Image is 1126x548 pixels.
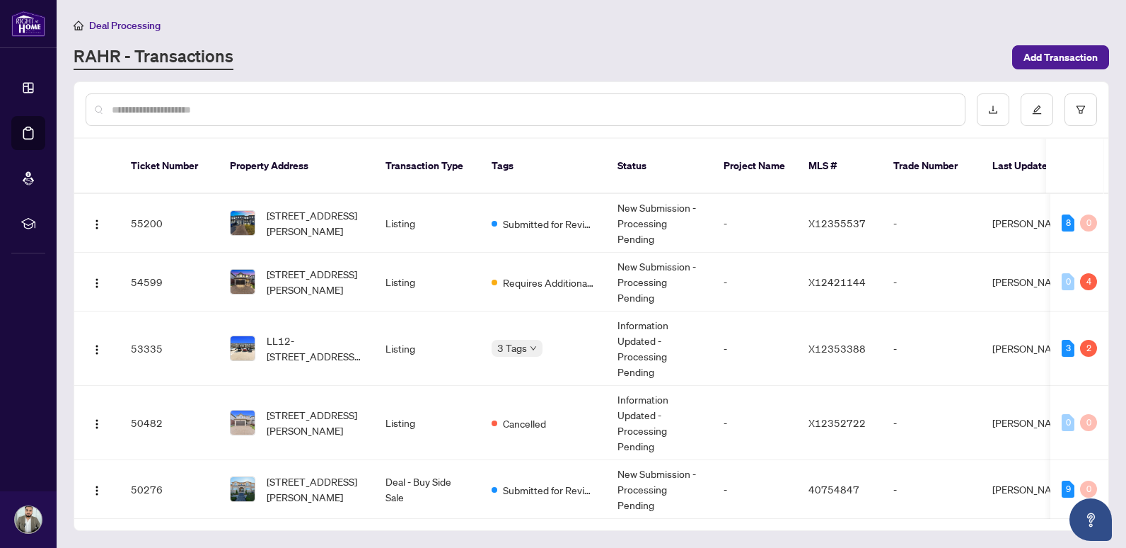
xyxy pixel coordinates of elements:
[503,482,595,498] span: Submitted for Review
[86,337,108,360] button: Logo
[1080,273,1097,290] div: 4
[797,139,882,194] th: MLS #
[91,344,103,355] img: Logo
[1062,273,1074,290] div: 0
[15,506,42,533] img: Profile Icon
[91,485,103,496] img: Logo
[374,139,480,194] th: Transaction Type
[981,139,1087,194] th: Last Updated By
[1080,481,1097,498] div: 0
[86,212,108,234] button: Logo
[86,270,108,293] button: Logo
[11,11,45,37] img: logo
[882,386,981,460] td: -
[267,407,363,438] span: [STREET_ADDRESS][PERSON_NAME]
[497,340,527,356] span: 3 Tags
[981,312,1087,386] td: [PERSON_NAME]
[231,211,255,235] img: thumbnail-img
[374,460,480,519] td: Deal - Buy Side Sale
[1062,215,1074,232] div: 8
[882,139,981,194] th: Trade Number
[219,139,374,194] th: Property Address
[231,477,255,501] img: thumbnail-img
[1021,93,1053,126] button: edit
[1062,481,1074,498] div: 9
[120,312,219,386] td: 53335
[808,416,866,429] span: X12352722
[977,93,1009,126] button: download
[606,460,712,519] td: New Submission - Processing Pending
[503,275,595,290] span: Requires Additional Docs
[1069,498,1112,541] button: Open asap
[1064,93,1097,126] button: filter
[712,460,797,519] td: -
[988,105,998,115] span: download
[981,253,1087,312] td: [PERSON_NAME]
[267,266,363,297] span: [STREET_ADDRESS][PERSON_NAME]
[712,386,797,460] td: -
[1080,215,1097,232] div: 0
[374,253,480,312] td: Listing
[530,345,537,352] span: down
[91,418,103,430] img: Logo
[120,253,219,312] td: 54599
[606,194,712,253] td: New Submission - Processing Pending
[606,253,712,312] td: New Submission - Processing Pending
[712,312,797,386] td: -
[606,386,712,460] td: Information Updated - Processing Pending
[808,342,866,355] span: X12353388
[74,21,83,30] span: home
[1062,414,1074,431] div: 0
[74,45,233,70] a: RAHR - Transactions
[480,139,606,194] th: Tags
[808,275,866,288] span: X12421144
[503,416,546,431] span: Cancelled
[503,216,595,232] span: Submitted for Review
[1080,340,1097,357] div: 2
[712,194,797,253] td: -
[882,194,981,253] td: -
[1023,46,1098,69] span: Add Transaction
[267,333,363,364] span: LL12-[STREET_ADDRESS][PERSON_NAME]
[1076,105,1086,115] span: filter
[89,19,161,32] span: Deal Processing
[120,139,219,194] th: Ticket Number
[1080,414,1097,431] div: 0
[231,270,255,294] img: thumbnail-img
[882,253,981,312] td: -
[374,194,480,253] td: Listing
[882,460,981,519] td: -
[231,411,255,435] img: thumbnail-img
[981,460,1087,519] td: [PERSON_NAME]
[606,139,712,194] th: Status
[267,207,363,239] span: [STREET_ADDRESS][PERSON_NAME]
[1062,340,1074,357] div: 3
[981,386,1087,460] td: [PERSON_NAME]
[712,139,797,194] th: Project Name
[120,386,219,460] td: 50482
[91,219,103,230] img: Logo
[86,411,108,434] button: Logo
[374,312,480,386] td: Listing
[374,386,480,460] td: Listing
[981,194,1087,253] td: [PERSON_NAME]
[120,460,219,519] td: 50276
[267,474,363,505] span: [STREET_ADDRESS][PERSON_NAME]
[91,278,103,289] img: Logo
[808,483,859,496] span: 40754847
[712,253,797,312] td: -
[231,336,255,360] img: thumbnail-img
[606,312,712,386] td: Information Updated - Processing Pending
[808,217,866,229] span: X12355537
[120,194,219,253] td: 55200
[86,478,108,501] button: Logo
[882,312,981,386] td: -
[1012,45,1109,69] button: Add Transaction
[1032,105,1042,115] span: edit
